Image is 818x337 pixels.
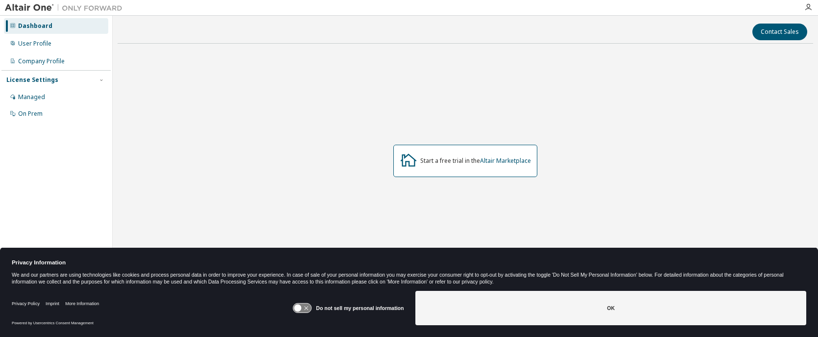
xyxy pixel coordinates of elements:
div: Company Profile [18,57,65,65]
div: User Profile [18,40,51,48]
div: Start a free trial in the [420,157,531,165]
div: On Prem [18,110,43,118]
img: Altair One [5,3,127,13]
button: Contact Sales [752,24,807,40]
div: Managed [18,93,45,101]
a: Altair Marketplace [480,156,531,165]
div: License Settings [6,76,58,84]
div: Dashboard [18,22,52,30]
